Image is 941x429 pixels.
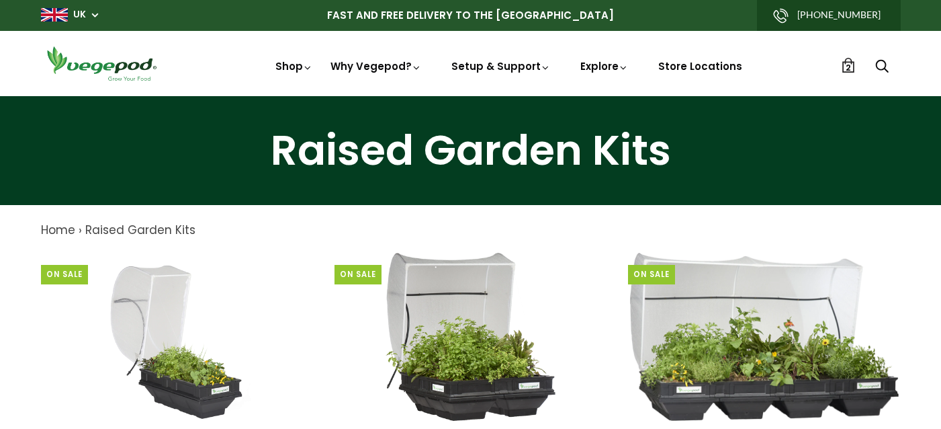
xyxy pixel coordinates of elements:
[41,44,162,83] img: Vegepod
[846,61,851,74] span: 2
[41,222,901,239] nav: breadcrumbs
[875,60,889,74] a: Search
[330,59,422,73] a: Why Vegepod?
[841,58,856,73] a: 2
[658,59,742,73] a: Store Locations
[275,59,313,73] a: Shop
[41,8,68,22] img: gb_large.png
[97,253,257,421] img: Small Raised Garden Bed with Canopy
[451,59,551,73] a: Setup & Support
[79,222,82,238] span: ›
[41,222,75,238] a: Home
[17,130,924,171] h1: Raised Garden Kits
[73,8,86,22] a: UK
[580,59,629,73] a: Explore
[386,253,556,421] img: Medium Raised Garden Bed with Canopy
[85,222,195,238] a: Raised Garden Kits
[630,253,899,421] img: Large Raised Garden Bed with Canopy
